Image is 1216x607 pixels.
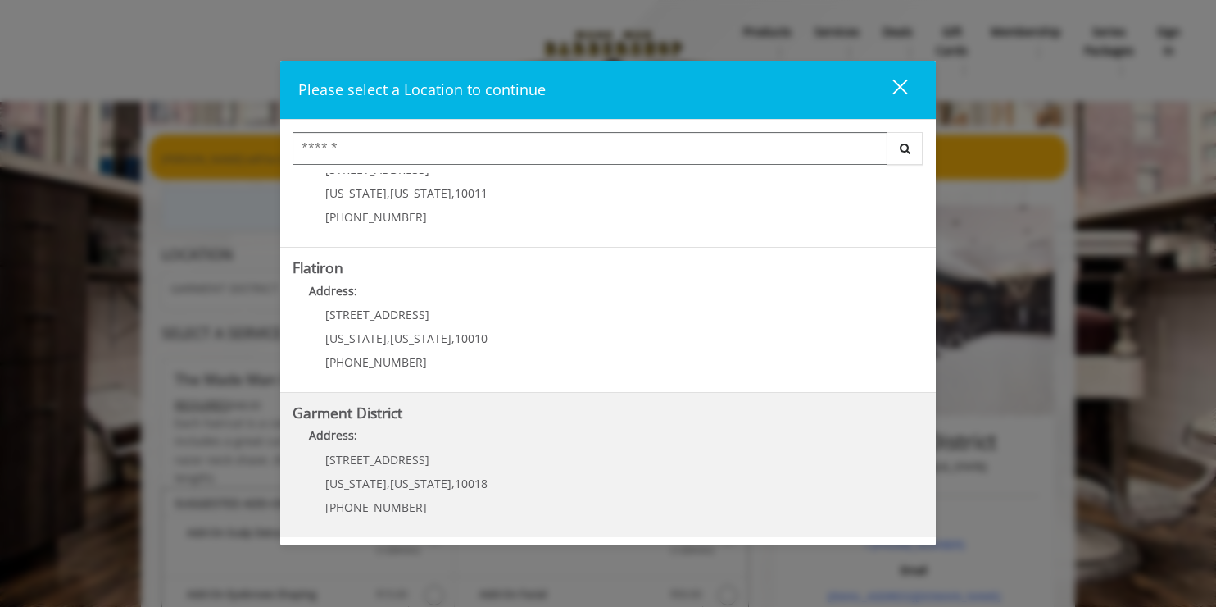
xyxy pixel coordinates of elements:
span: [PHONE_NUMBER] [325,354,427,370]
b: Address: [309,283,357,299]
button: close dialog [862,73,918,107]
b: Flatiron [293,258,343,277]
i: Search button [896,143,914,154]
span: [US_STATE] [390,185,451,201]
span: [US_STATE] [390,331,451,346]
div: close dialog [873,78,906,103]
span: 10010 [455,331,488,346]
span: [PHONE_NUMBER] [325,500,427,515]
span: Please select a Location to continue [298,80,546,99]
b: Garment District [293,403,402,422]
span: [STREET_ADDRESS] [325,452,429,468]
span: [US_STATE] [390,476,451,491]
span: , [387,185,390,201]
input: Search Center [293,132,887,165]
span: 10018 [455,476,488,491]
span: 10011 [455,185,488,201]
b: Address: [309,427,357,443]
span: , [451,476,455,491]
div: Center Select [293,132,923,173]
span: [US_STATE] [325,331,387,346]
span: , [451,331,455,346]
span: [STREET_ADDRESS] [325,307,429,322]
span: [PHONE_NUMBER] [325,209,427,225]
span: , [387,331,390,346]
span: , [387,476,390,491]
span: [US_STATE] [325,476,387,491]
span: , [451,185,455,201]
span: [US_STATE] [325,185,387,201]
